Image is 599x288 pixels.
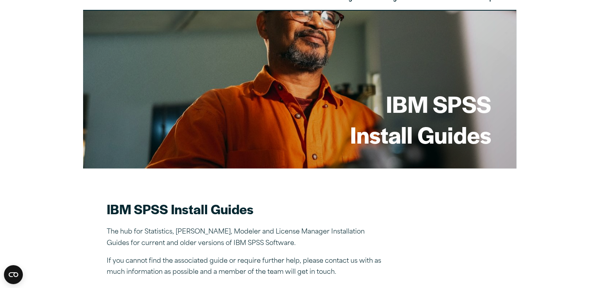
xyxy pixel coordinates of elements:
[4,265,23,284] button: Open CMP widget
[107,226,382,249] p: The hub for Statistics, [PERSON_NAME], Modeler and License Manager Installation Guides for curren...
[350,88,491,150] h1: IBM SPSS Install Guides
[107,200,382,218] h2: IBM SPSS Install Guides
[4,265,23,284] svg: CookieBot Widget Icon
[107,256,382,279] p: If you cannot find the associated guide or require further help, please contact us with as much i...
[4,265,23,284] div: CookieBot Widget Contents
